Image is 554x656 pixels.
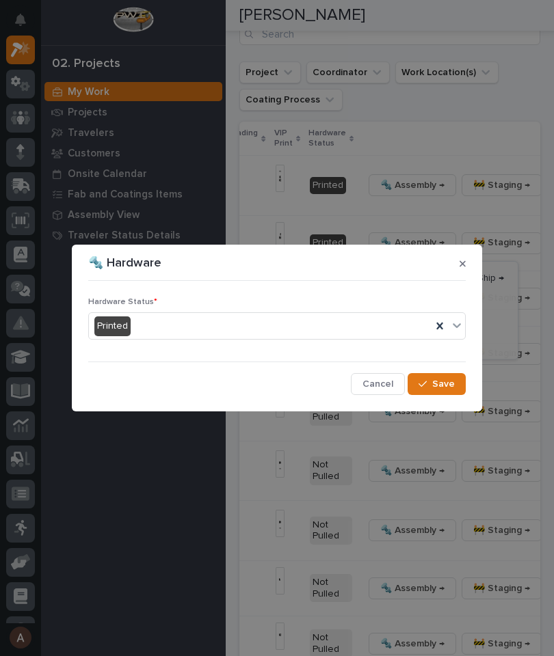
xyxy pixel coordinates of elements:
[88,256,161,271] p: 🔩 Hardware
[94,316,131,336] div: Printed
[362,378,393,390] span: Cancel
[351,373,405,395] button: Cancel
[408,373,466,395] button: Save
[88,298,157,306] span: Hardware Status
[432,378,455,390] span: Save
